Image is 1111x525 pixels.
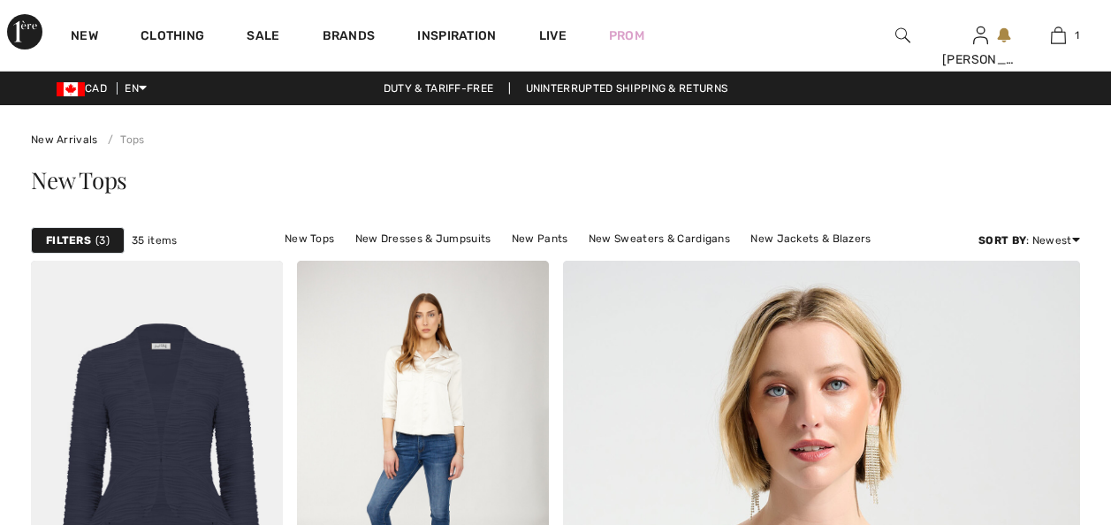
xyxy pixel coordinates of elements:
[742,227,879,250] a: New Jackets & Blazers
[323,28,376,47] a: Brands
[978,234,1026,247] strong: Sort By
[539,27,567,45] a: Live
[1051,25,1066,46] img: My Bag
[276,227,343,250] a: New Tops
[101,133,145,146] a: Tops
[895,25,910,46] img: search the website
[46,232,91,248] strong: Filters
[125,82,147,95] span: EN
[1075,27,1079,43] span: 1
[132,232,177,248] span: 35 items
[567,250,666,273] a: New Outerwear
[7,14,42,49] img: 1ère Avenue
[247,28,279,47] a: Sale
[57,82,85,96] img: Canadian Dollar
[95,232,110,248] span: 3
[490,250,563,273] a: New Skirts
[141,28,204,47] a: Clothing
[580,227,739,250] a: New Sweaters & Cardigans
[346,227,500,250] a: New Dresses & Jumpsuits
[973,25,988,46] img: My Info
[417,28,496,47] span: Inspiration
[57,82,114,95] span: CAD
[942,50,1018,69] div: [PERSON_NAME]
[71,28,98,47] a: New
[973,27,988,43] a: Sign In
[31,164,127,195] span: New Tops
[503,227,577,250] a: New Pants
[1020,25,1096,46] a: 1
[31,133,98,146] a: New Arrivals
[609,27,644,45] a: Prom
[978,232,1080,248] div: : Newest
